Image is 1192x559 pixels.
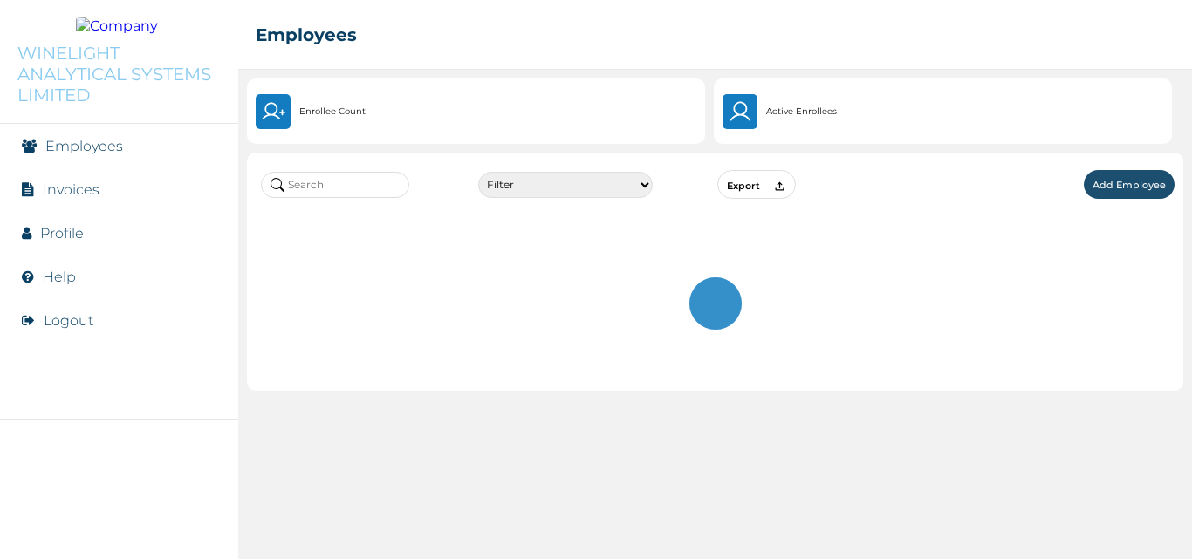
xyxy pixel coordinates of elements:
[44,312,93,329] button: Logout
[717,170,796,199] button: Export
[40,225,84,242] a: Profile
[256,24,357,45] h2: Employees
[1084,170,1175,199] button: Add Employee
[766,105,837,119] p: Active Enrollees
[76,17,163,34] img: Company
[261,172,409,198] input: Search
[261,99,285,124] img: UserPlus.219544f25cf47e120833d8d8fc4c9831.svg
[43,181,99,198] a: Invoices
[17,515,221,542] img: RelianceHMO's Logo
[43,269,76,285] a: Help
[299,105,366,119] p: Enrollee Count
[728,99,753,124] img: User.4b94733241a7e19f64acd675af8f0752.svg
[45,138,123,154] a: Employees
[17,43,221,106] p: WINELIGHT ANALYTICAL SYSTEMS LIMITED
